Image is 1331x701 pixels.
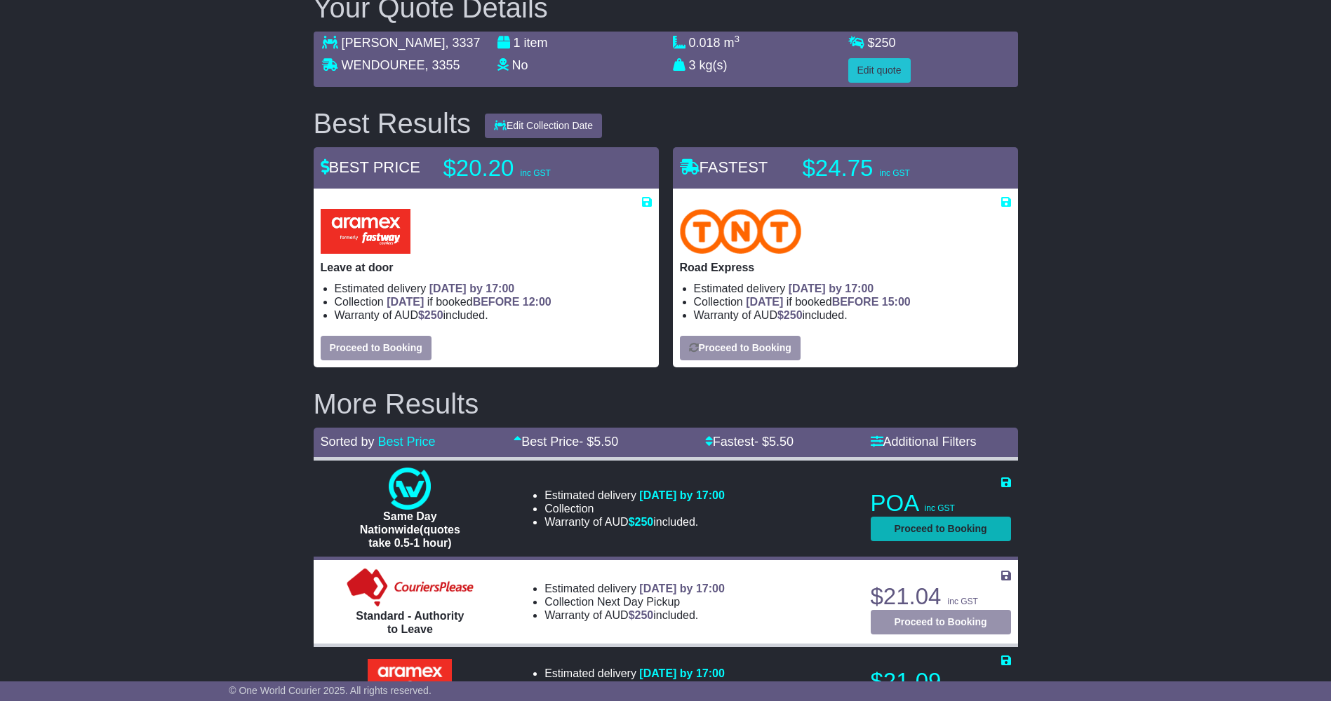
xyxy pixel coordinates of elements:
img: Aramex: Leave at door [321,209,410,254]
span: 12:00 [523,296,551,308]
li: Collection [694,295,1011,308]
span: 250 [424,309,443,321]
span: 5.50 [594,435,618,449]
span: BEFORE [832,296,879,308]
li: Collection [544,595,725,608]
p: Leave at door [321,261,652,274]
span: © One World Courier 2025. All rights reserved. [229,685,432,696]
span: $ [777,309,803,321]
span: BEST PRICE [321,158,420,176]
span: 1 [514,36,521,50]
p: $20.20 [443,154,619,182]
span: , 3337 [446,36,481,50]
span: kg(s) [700,58,728,72]
button: Proceed to Booking [871,517,1011,541]
span: 5.50 [769,435,794,449]
span: 250 [635,609,654,621]
span: [DATE] by 17:00 [639,583,725,594]
li: Collection [544,502,725,515]
span: inc GST [880,168,910,178]
span: FASTEST [680,158,768,176]
span: $ [629,609,654,621]
h2: More Results [314,388,1018,419]
span: if booked [387,296,551,308]
span: item [524,36,548,50]
li: Collection [544,680,761,693]
span: inc GST [925,503,955,513]
img: Couriers Please: Standard - Authority to Leave [344,567,476,609]
span: inc GST [948,597,978,606]
li: Estimated delivery [694,282,1011,295]
p: POA [871,489,1011,517]
img: One World Courier: Same Day Nationwide(quotes take 0.5-1 hour) [389,468,431,510]
span: [DATE] [597,681,634,693]
button: Proceed to Booking [871,610,1011,634]
span: 15:00 [882,296,911,308]
li: Warranty of AUD included. [544,515,725,529]
li: Collection [335,295,652,308]
span: $ [418,309,443,321]
span: [DATE] by 17:00 [639,489,725,501]
span: if booked [597,681,761,693]
span: 250 [875,36,896,50]
button: Proceed to Booking [680,336,801,360]
span: No [512,58,528,72]
span: if booked [746,296,910,308]
p: $21.04 [871,583,1011,611]
p: $24.75 [803,154,978,182]
sup: 3 [735,34,740,44]
button: Proceed to Booking [321,336,432,360]
span: $ [629,516,654,528]
span: 3 [689,58,696,72]
img: TNT Domestic: Road Express [680,209,802,254]
span: [DATE] [746,296,783,308]
span: BEFORE [473,296,520,308]
span: BEFORE [683,681,730,693]
li: Warranty of AUD included. [335,308,652,322]
span: Standard - Authority to Leave [356,610,464,635]
span: 12:00 [733,681,761,693]
span: [DATE] [387,296,424,308]
div: Best Results [307,108,479,139]
span: - $ [754,435,794,449]
a: Additional Filters [871,435,977,449]
span: 250 [784,309,803,321]
button: Edit quote [848,58,911,83]
span: [DATE] by 17:00 [789,283,874,294]
a: Best Price [378,435,436,449]
span: inc GST [521,168,551,178]
li: Estimated delivery [544,582,725,595]
a: Best Price- $5.50 [514,435,618,449]
span: Same Day Nationwide(quotes take 0.5-1 hour) [360,510,460,549]
p: $21.09 [871,667,1011,695]
li: Estimated delivery [544,489,725,502]
p: Road Express [680,261,1011,274]
span: Next Day Pickup [597,596,680,608]
span: WENDOUREE [342,58,425,72]
img: Aramex: Standard service [368,659,452,701]
li: Estimated delivery [335,282,652,295]
span: [DATE] by 17:00 [429,283,515,294]
li: Estimated delivery [544,667,761,680]
span: - $ [579,435,618,449]
span: Sorted by [321,435,375,449]
span: 250 [635,516,654,528]
span: m [724,36,740,50]
span: [DATE] by 17:00 [639,667,725,679]
span: , 3355 [425,58,460,72]
span: $ [868,36,896,50]
a: Fastest- $5.50 [705,435,794,449]
li: Warranty of AUD included. [694,308,1011,322]
button: Edit Collection Date [485,114,602,138]
span: 0.018 [689,36,721,50]
span: [PERSON_NAME] [342,36,446,50]
li: Warranty of AUD included. [544,608,725,622]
